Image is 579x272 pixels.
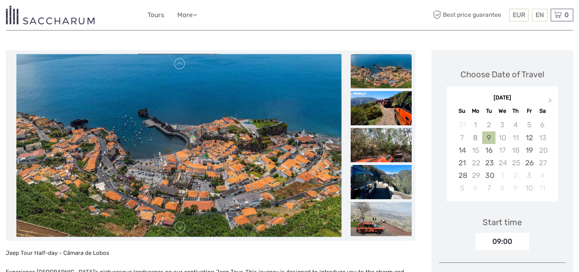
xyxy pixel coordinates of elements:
div: Not available Sunday, August 31st, 2025 [456,118,469,131]
div: Choose Tuesday, September 23rd, 2025 [482,157,496,169]
div: Not available Friday, September 5th, 2025 [523,118,536,131]
div: Not available Monday, September 1st, 2025 [469,118,482,131]
div: Not available Saturday, September 6th, 2025 [536,118,549,131]
div: Not available Monday, September 29th, 2025 [469,169,482,182]
img: 3281-7c2c6769-d4eb-44b0-bed6-48b5ed3f104e_logo_small.png [6,6,95,24]
div: Choose Sunday, September 21st, 2025 [456,157,469,169]
div: Not available Thursday, October 9th, 2025 [509,182,522,194]
div: Not available Wednesday, September 24th, 2025 [496,157,509,169]
div: Tu [482,106,496,116]
img: f5c7d1bab0b44007846c39c6c5550a8b_slider_thumbnail.jpg [351,91,412,125]
div: Choose Friday, September 19th, 2025 [523,144,536,157]
div: Not available Monday, September 15th, 2025 [469,144,482,157]
a: More [177,10,197,21]
div: Start time [483,216,522,228]
div: Mo [469,106,482,116]
div: EN [532,9,547,21]
div: Choose Sunday, September 14th, 2025 [456,144,469,157]
div: Not available Thursday, October 2nd, 2025 [509,169,522,182]
div: Not available Wednesday, September 3rd, 2025 [496,118,509,131]
div: Not available Saturday, October 4th, 2025 [536,169,549,182]
div: Not available Wednesday, October 8th, 2025 [496,182,509,194]
div: Choose Friday, September 26th, 2025 [523,157,536,169]
span: Best price guarantee [431,9,507,21]
div: Fr [523,106,536,116]
div: Not available Thursday, September 25th, 2025 [509,157,522,169]
div: Choose Tuesday, September 9th, 2025 [482,131,496,144]
img: 9b0c4aa5cc15472ebaeee478c84ac271_slider_thumbnail.jpg [351,165,412,199]
img: 76638d48c573406ebb411cba4b01bcf6_slider_thumbnail.jpg [351,54,412,88]
div: Not available Thursday, September 18th, 2025 [509,144,522,157]
div: Not available Monday, September 8th, 2025 [469,131,482,144]
div: Not available Sunday, September 7th, 2025 [456,131,469,144]
div: Not available Tuesday, September 2nd, 2025 [482,118,496,131]
div: Choose Sunday, October 5th, 2025 [456,182,469,194]
div: Not available Monday, September 22nd, 2025 [469,157,482,169]
span: Jeep Tour Half-day - Câmara de Lobos [6,250,109,256]
div: Not available Saturday, October 11th, 2025 [536,182,549,194]
div: Choose Tuesday, September 30th, 2025 [482,169,496,182]
div: Su [456,106,469,116]
div: Choose Friday, October 10th, 2025 [523,182,536,194]
div: Th [509,106,522,116]
div: Not available Wednesday, October 1st, 2025 [496,169,509,182]
div: Not available Wednesday, September 10th, 2025 [496,131,509,144]
div: Choose Friday, October 3rd, 2025 [523,169,536,182]
img: 32ce97f059464c65a9b296e57692d674_slider_thumbnail.jpg [351,202,412,236]
div: month 2025-09 [449,118,555,194]
div: Not available Thursday, September 11th, 2025 [509,131,522,144]
div: [DATE] [447,94,558,102]
div: Choose Sunday, September 28th, 2025 [456,169,469,182]
div: Choose Friday, September 12th, 2025 [523,131,536,144]
button: Open LiveChat chat widget [88,12,97,21]
div: Not available Wednesday, September 17th, 2025 [496,144,509,157]
p: We're away right now. Please check back later! [11,13,86,19]
span: 0 [563,11,570,19]
div: We [496,106,509,116]
div: Not available Saturday, September 13th, 2025 [536,131,549,144]
div: Sa [536,106,549,116]
div: Not available Monday, October 6th, 2025 [469,182,482,194]
div: 09:00 [476,233,529,250]
div: Not available Thursday, September 4th, 2025 [509,118,522,131]
img: 76638d48c573406ebb411cba4b01bcf6_main_slider.jpg [16,54,342,237]
span: EUR [513,11,525,19]
div: Not available Saturday, September 27th, 2025 [536,157,549,169]
button: Next Month [545,96,557,108]
a: Tours [148,10,164,21]
div: Not available Saturday, September 20th, 2025 [536,144,549,157]
div: Choose Date of Travel [460,69,544,80]
img: 0e42b31c97c740229981164e64541896_slider_thumbnail.jpeg [351,128,412,162]
div: Choose Tuesday, September 16th, 2025 [482,144,496,157]
div: Choose Tuesday, October 7th, 2025 [482,182,496,194]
